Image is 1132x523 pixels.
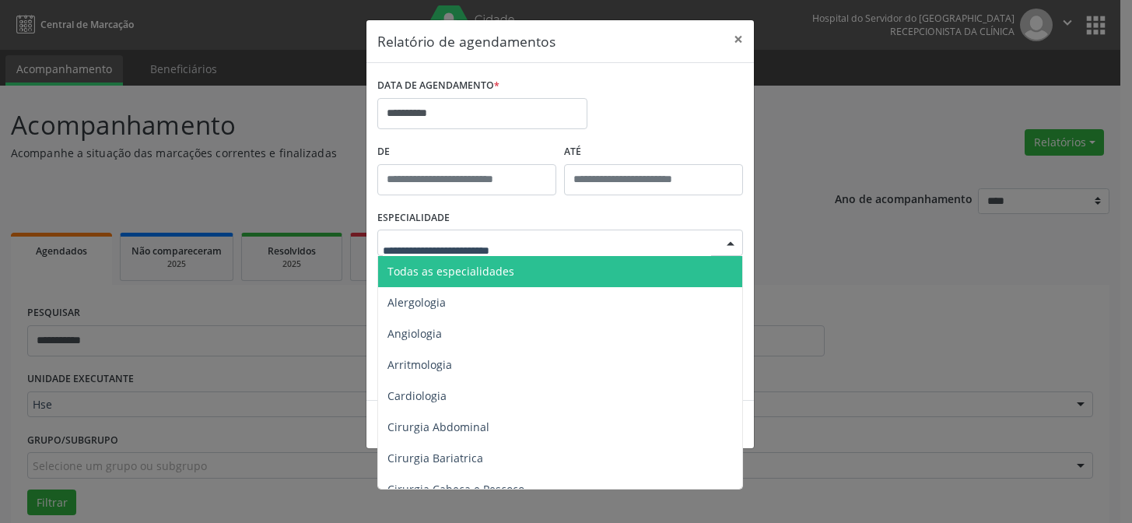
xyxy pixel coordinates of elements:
span: Cirurgia Abdominal [387,419,489,434]
label: ESPECIALIDADE [377,206,450,230]
span: Cirurgia Cabeça e Pescoço [387,482,524,497]
h5: Relatório de agendamentos [377,31,555,51]
label: ATÉ [564,140,743,164]
span: Arritmologia [387,357,452,372]
span: Cirurgia Bariatrica [387,451,483,465]
span: Todas as especialidades [387,264,514,279]
span: Angiologia [387,326,442,341]
label: DATA DE AGENDAMENTO [377,74,499,98]
span: Cardiologia [387,388,447,403]
label: De [377,140,556,164]
button: Close [723,20,754,58]
span: Alergologia [387,295,446,310]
